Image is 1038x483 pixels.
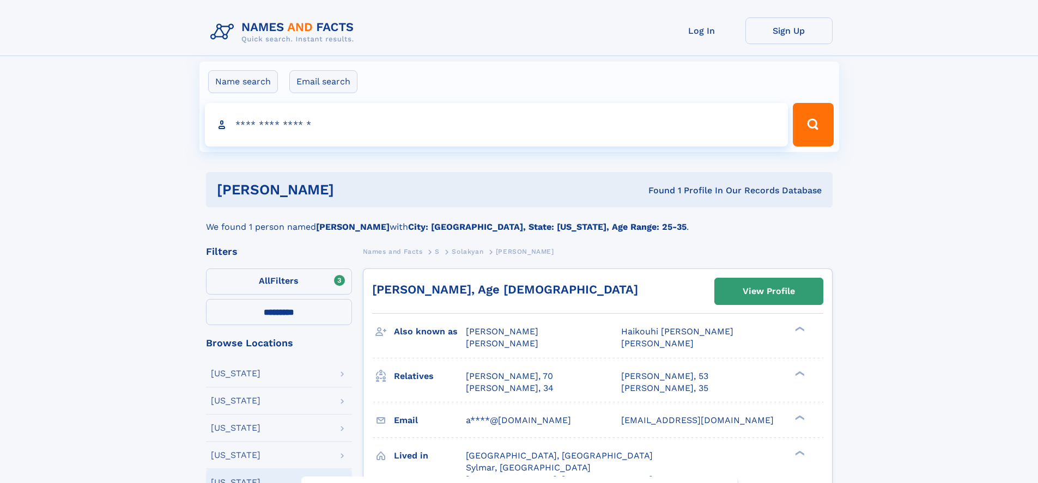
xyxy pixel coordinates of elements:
[743,279,795,304] div: View Profile
[206,268,352,295] label: Filters
[466,338,538,349] span: [PERSON_NAME]
[408,222,687,232] b: City: [GEOGRAPHIC_DATA], State: [US_STATE], Age Range: 25-35
[206,207,833,234] div: We found 1 person named with .
[289,70,357,93] label: Email search
[658,17,745,44] a: Log In
[715,278,823,304] a: View Profile
[466,462,591,473] span: Sylmar, [GEOGRAPHIC_DATA]
[792,449,805,456] div: ❯
[394,322,466,341] h3: Also known as
[208,70,278,93] label: Name search
[217,183,491,197] h1: [PERSON_NAME]
[259,276,270,286] span: All
[496,248,554,255] span: [PERSON_NAME]
[452,244,483,258] a: Solakyan
[793,103,833,146] button: Search Button
[466,450,653,461] span: [GEOGRAPHIC_DATA], [GEOGRAPHIC_DATA]
[205,103,788,146] input: search input
[211,396,260,405] div: [US_STATE]
[792,414,805,421] div: ❯
[363,244,423,258] a: Names and Facts
[621,326,733,337] span: Haikouhi [PERSON_NAME]
[491,185,822,197] div: Found 1 Profile In Our Records Database
[621,338,694,349] span: [PERSON_NAME]
[621,370,708,382] a: [PERSON_NAME], 53
[466,370,553,382] a: [PERSON_NAME], 70
[466,326,538,337] span: [PERSON_NAME]
[466,382,554,394] a: [PERSON_NAME], 34
[792,370,805,377] div: ❯
[394,447,466,465] h3: Lived in
[211,451,260,460] div: [US_STATE]
[372,283,638,296] a: [PERSON_NAME], Age [DEMOGRAPHIC_DATA]
[211,369,260,378] div: [US_STATE]
[316,222,390,232] b: [PERSON_NAME]
[621,415,774,425] span: [EMAIL_ADDRESS][DOMAIN_NAME]
[211,424,260,432] div: [US_STATE]
[206,338,352,348] div: Browse Locations
[394,411,466,430] h3: Email
[435,248,440,255] span: S
[621,382,708,394] a: [PERSON_NAME], 35
[394,367,466,386] h3: Relatives
[745,17,833,44] a: Sign Up
[435,244,440,258] a: S
[206,247,352,256] div: Filters
[452,248,483,255] span: Solakyan
[792,326,805,333] div: ❯
[206,17,363,47] img: Logo Names and Facts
